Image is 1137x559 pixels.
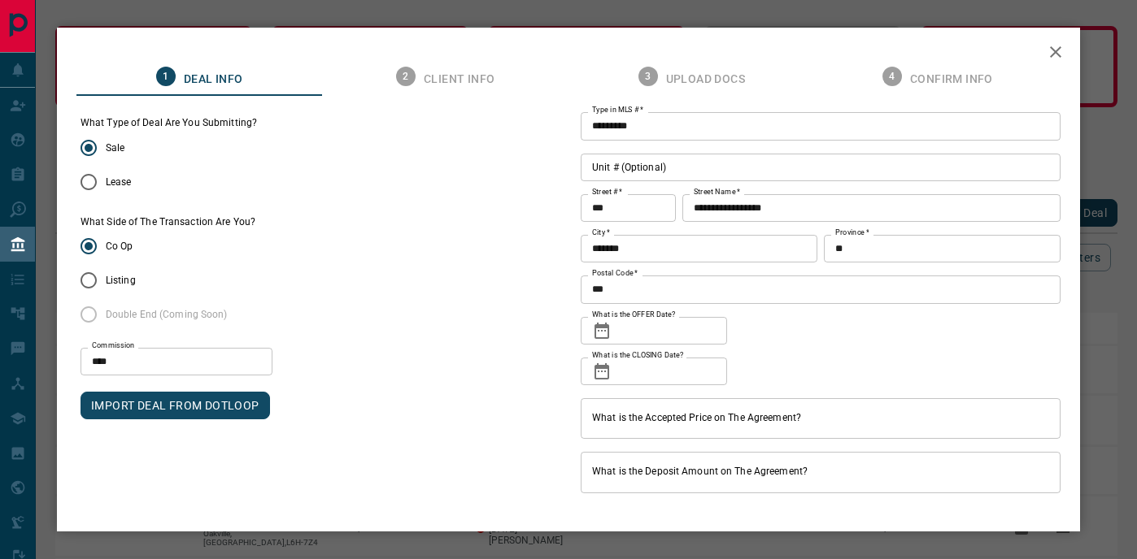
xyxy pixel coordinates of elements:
label: What is the OFFER Date? [592,310,675,320]
span: Lease [106,175,132,189]
label: Postal Code [592,268,638,279]
label: What Side of The Transaction Are You? [81,215,255,229]
label: What is the CLOSING Date? [592,350,683,361]
label: Street # [592,187,622,197]
text: 1 [163,71,168,82]
label: City [592,227,610,238]
label: Type in MLS # [592,105,643,115]
span: Double End (Coming Soon) [106,307,228,322]
span: Listing [106,273,136,288]
label: Street Name [694,187,740,197]
span: Sale [106,141,124,155]
button: IMPORT DEAL FROM DOTLOOP [81,392,270,419]
label: Commission [92,340,135,351]
label: Province [835,227,869,238]
span: Co Op [106,239,133,253]
legend: What Type of Deal Are You Submitting? [81,116,257,130]
span: Deal Info [184,72,243,87]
